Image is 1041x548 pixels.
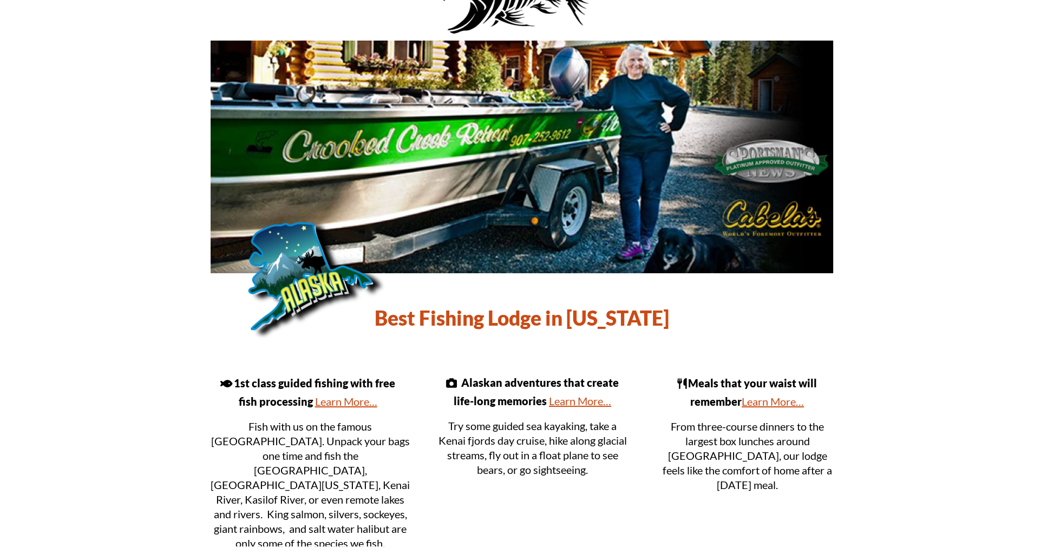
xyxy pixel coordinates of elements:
[454,376,619,407] span: Alaskan adventures that create life-long memories
[210,40,834,274] img: Crooked Creek boat in front of lodge.
[359,305,684,331] h1: Best Fishing Lodge in [US_STATE]
[688,377,817,408] span: Meals that your waist will remember
[315,395,377,408] a: Learn More…
[549,394,611,407] a: Learn More…
[742,395,804,408] a: Learn More…
[207,191,378,341] img: State of Alaska outline
[662,419,833,492] p: From three-course dinners to the largest box lunches around [GEOGRAPHIC_DATA], our lodge feels li...
[437,419,628,477] p: Try some guided sea kayaking, take a Kenai fjords day cruise, hike along glacial streams, fly out...
[234,377,395,408] span: 1st class guided fishing with free fish processing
